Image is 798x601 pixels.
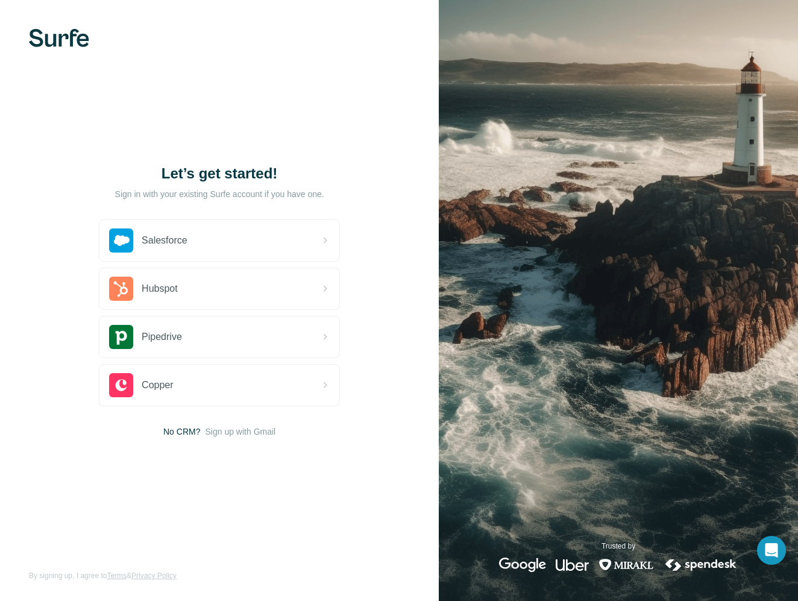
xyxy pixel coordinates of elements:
div: Open Intercom Messenger [757,536,786,565]
a: Terms [107,571,127,580]
p: Trusted by [602,541,635,552]
img: spendesk's logo [664,558,738,572]
img: salesforce's logo [109,228,133,253]
img: pipedrive's logo [109,325,133,349]
img: copper's logo [109,373,133,397]
h1: Let’s get started! [99,164,340,183]
p: Sign in with your existing Surfe account if you have one. [115,188,324,200]
span: Hubspot [142,282,178,296]
span: No CRM? [163,426,200,438]
span: By signing up, I agree to & [29,570,177,581]
img: mirakl's logo [598,558,654,572]
img: uber's logo [556,558,589,572]
img: Surfe's logo [29,29,89,47]
span: Copper [142,378,173,392]
img: google's logo [499,558,546,572]
button: Sign up with Gmail [205,426,275,438]
img: hubspot's logo [109,277,133,301]
a: Privacy Policy [131,571,177,580]
span: Pipedrive [142,330,182,344]
span: Salesforce [142,233,187,248]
